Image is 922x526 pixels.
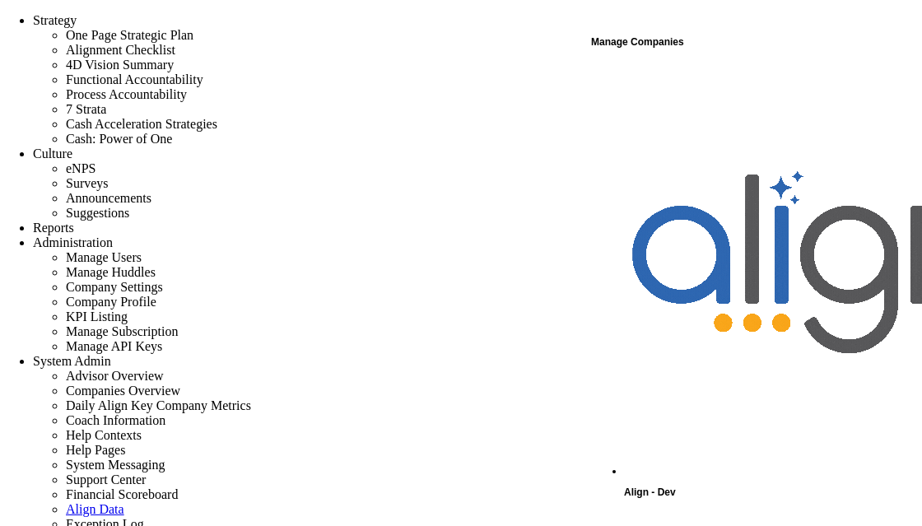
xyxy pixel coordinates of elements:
[33,235,113,249] span: Administration
[33,13,77,27] span: Strategy
[66,206,129,220] span: Suggestions
[66,339,162,353] span: Manage API Keys
[66,250,142,264] span: Manage Users
[33,147,72,161] span: Culture
[624,486,676,498] span: Align - Dev
[66,369,164,383] span: Advisor Overview
[66,472,146,486] span: Support Center
[66,58,174,72] span: 4D Vision Summary
[66,398,251,412] span: Daily Align Key Company Metrics
[66,443,125,457] span: Help Pages
[66,310,128,324] span: KPI Listing
[66,28,193,42] span: One Page Strategic Plan
[66,428,142,442] span: Help Contexts
[66,191,151,205] span: Announcements
[66,487,178,501] span: Financial Scoreboard
[66,43,175,57] span: Alignment Checklist
[66,502,124,516] a: Align Data
[66,324,178,338] span: Manage Subscription
[66,72,203,86] span: Functional Accountability
[66,132,172,146] span: Cash: Power of One
[66,161,95,175] span: eNPS
[66,102,106,116] span: 7 Strata
[66,413,165,427] span: Coach Information
[66,280,163,294] span: Company Settings
[66,117,217,131] span: Cash Acceleration Strategies
[66,161,922,176] li: Employee Net Promoter Score: A Measure of Employee Engagement
[591,31,920,53] div: Manage Companies
[66,458,165,472] span: System Messaging
[33,221,74,235] span: Reports
[66,265,156,279] span: Manage Huddles
[66,87,187,101] span: Process Accountability
[33,354,111,368] span: System Admin
[66,176,109,190] span: Surveys
[66,295,156,309] span: Company Profile
[66,384,180,398] span: Companies Overview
